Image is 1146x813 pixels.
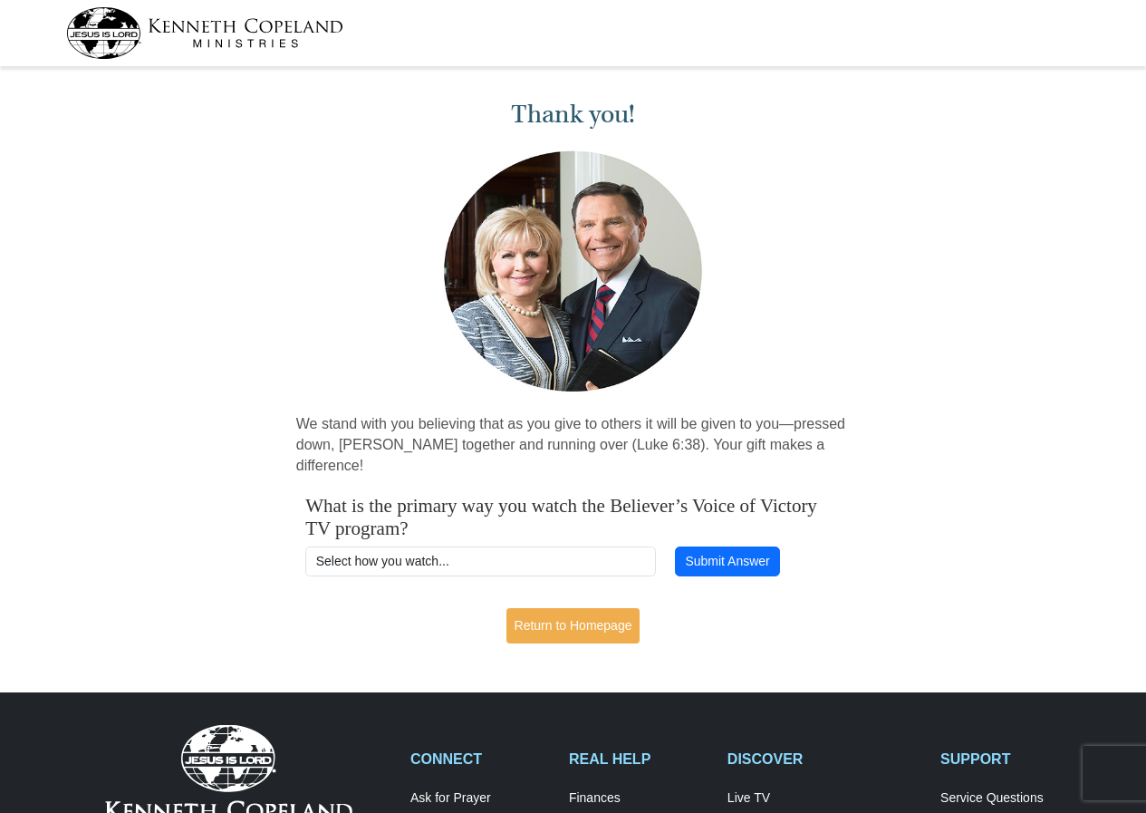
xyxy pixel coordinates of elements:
[569,790,708,807] a: Finances
[305,495,841,540] h4: What is the primary way you watch the Believer’s Voice of Victory TV program?
[410,750,550,768] h2: CONNECT
[727,790,921,807] a: Live TV
[940,750,1080,768] h2: SUPPORT
[569,750,708,768] h2: REAL HELP
[675,547,780,577] button: Submit Answer
[66,7,343,59] img: kcm-header-logo.svg
[410,790,550,807] a: Ask for Prayer
[506,608,640,644] a: Return to Homepage
[296,414,851,477] p: We stand with you believing that as you give to others it will be given to you—pressed down, [PER...
[727,750,921,768] h2: DISCOVER
[940,790,1080,807] a: Service Questions
[296,100,851,130] h1: Thank you!
[439,147,707,396] img: Kenneth and Gloria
